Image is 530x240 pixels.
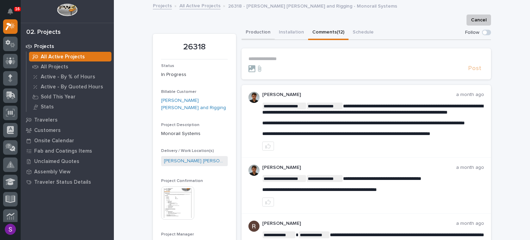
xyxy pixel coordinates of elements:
p: Traveler Status Details [34,179,91,185]
a: Fab and Coatings Items [21,146,114,156]
a: All Projects [27,62,114,71]
img: AATXAJzQ1Gz112k1-eEngwrIHvmFm-wfF_dy1drktBUI=s96-c [248,221,259,232]
span: Post [468,65,481,73]
span: Project Manager [161,232,194,237]
p: Unclaimed Quotes [34,159,79,165]
p: All Active Projects [41,54,85,60]
p: 16 [15,7,20,11]
p: Monorail Systems [161,130,228,137]
a: Projects [153,1,172,9]
button: Cancel [467,15,491,26]
a: Unclaimed Quotes [21,156,114,166]
button: Schedule [349,26,378,40]
p: Sold This Year [41,94,76,100]
div: Notifications16 [9,8,18,19]
a: Onsite Calendar [21,135,114,146]
a: Assembly View [21,166,114,177]
span: Project Confirmation [161,179,203,183]
span: Delivery / Work Location(s) [161,149,214,153]
p: 26318 [161,42,228,52]
a: Active - By % of Hours [27,72,114,81]
p: 26318 - [PERSON_NAME] [PERSON_NAME] and Rigging - Monorail Systems [228,2,397,9]
button: Installation [275,26,308,40]
button: Notifications [3,4,18,19]
a: [PERSON_NAME] [PERSON_NAME] and Rigging [164,157,225,165]
div: 02. Projects [26,29,61,36]
button: Production [242,26,275,40]
img: AOh14Gjx62Rlbesu-yIIyH4c_jqdfkUZL5_Os84z4H1p=s96-c [248,92,259,103]
p: a month ago [456,92,484,98]
img: AOh14Gjx62Rlbesu-yIIyH4c_jqdfkUZL5_Os84z4H1p=s96-c [248,165,259,176]
p: Assembly View [34,169,70,175]
a: Traveler Status Details [21,177,114,187]
a: Stats [27,102,114,112]
p: Travelers [34,117,58,123]
span: Status [161,64,174,68]
p: a month ago [456,221,484,227]
img: Workspace Logo [57,3,77,16]
p: Follow [465,30,479,36]
p: a month ago [456,165,484,171]
button: like this post [262,198,274,207]
p: [PERSON_NAME] [262,221,456,227]
button: Comments (12) [308,26,349,40]
button: like this post [262,142,274,151]
a: All Active Projects [27,52,114,61]
a: Customers [21,125,114,135]
a: Projects [21,41,114,51]
span: Billable Customer [161,90,196,94]
p: [PERSON_NAME] [262,165,456,171]
p: Customers [34,127,61,134]
a: [PERSON_NAME] [PERSON_NAME] and Rigging [161,97,228,112]
p: [PERSON_NAME] [262,92,456,98]
button: Post [465,65,484,73]
p: Fab and Coatings Items [34,148,92,154]
a: Travelers [21,115,114,125]
p: All Projects [41,64,68,70]
span: Cancel [471,16,487,24]
p: Stats [41,104,54,110]
span: Project Description [161,123,199,127]
p: Onsite Calendar [34,138,74,144]
p: Projects [34,44,54,50]
a: Sold This Year [27,92,114,102]
p: In Progress [161,71,228,78]
a: Active - By Quoted Hours [27,82,114,92]
button: users-avatar [3,222,18,237]
p: Active - By % of Hours [41,74,95,80]
p: Active - By Quoted Hours [41,84,103,90]
a: All Active Projects [179,1,220,9]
